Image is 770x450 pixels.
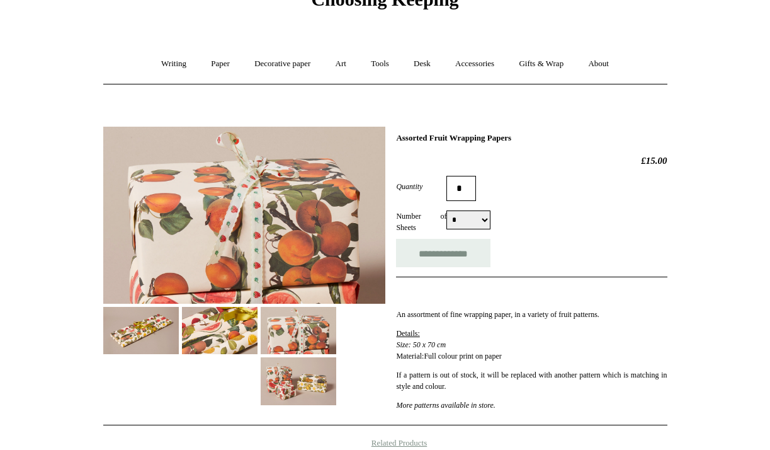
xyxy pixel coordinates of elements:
img: Assorted Fruit Wrapping Papers [103,307,179,354]
a: Tools [360,47,400,81]
h1: Assorted Fruit Wrapping Papers [396,133,667,143]
img: Assorted Fruit Wrapping Papers [261,307,336,354]
label: Quantity [396,181,446,192]
span: Details: [396,329,419,338]
a: Gifts & Wrap [507,47,575,81]
em: More patterns available in store. [396,401,495,410]
label: Number of Sheets [396,211,446,233]
p: If a pattern is out of stock, it will be replaced with another pattern which is matching in style... [396,369,667,392]
a: About [577,47,620,81]
a: Desk [402,47,442,81]
img: Assorted Fruit Wrapping Papers [103,127,385,304]
h2: £15.00 [396,155,667,166]
a: Decorative paper [243,47,322,81]
p: Material: Full colour print on paper [396,328,667,362]
a: Art [324,47,358,81]
img: Assorted Fruit Wrapping Papers [261,357,336,405]
a: Writing [150,47,198,81]
em: Size: 50 x 70 cm [396,340,446,349]
a: Accessories [444,47,506,81]
h4: Related Products [71,438,700,448]
a: Paper [200,47,241,81]
p: An assortment of fine wrapping paper, in a variety of fruit patterns. [396,309,667,320]
img: Assorted Fruit Wrapping Papers [182,307,258,354]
